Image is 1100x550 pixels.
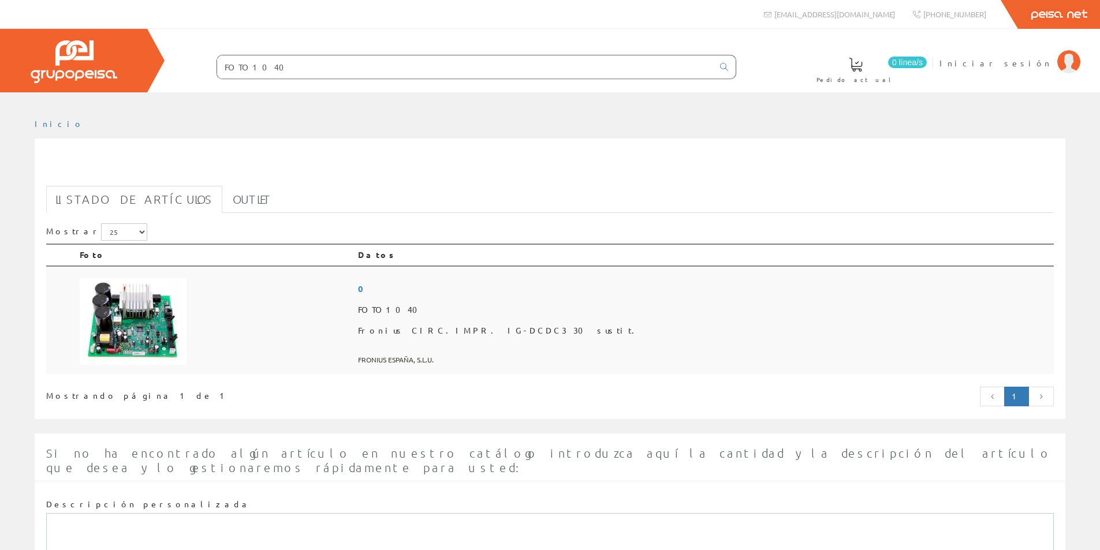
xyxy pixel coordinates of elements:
span: FOTO1040 [358,300,1049,320]
a: Listado de artículos [46,186,222,213]
img: Grupo Peisa [31,40,117,83]
a: Outlet [223,186,281,213]
a: Inicio [35,118,84,129]
span: Si no ha encontrado algún artículo en nuestro catálogo introduzca aquí la cantidad y la descripci... [46,446,1051,474]
a: Iniciar sesión [939,48,1080,59]
input: Buscar ... [217,55,713,78]
a: Página actual [1004,387,1029,406]
span: Pedido actual [816,74,895,85]
select: Mostrar [101,223,147,241]
img: Foto artículo Fronius CIRC.IMPR. IG-DCDC3 30 sustit. (185.19061583578x150) [80,278,187,365]
a: Página anterior [980,387,1005,406]
span: [PHONE_NUMBER] [923,9,986,19]
span: Fronius CIRC.IMPR. IG-DCDC3 30 sustit. [358,320,1049,341]
span: [EMAIL_ADDRESS][DOMAIN_NAME] [774,9,895,19]
a: Página siguiente [1028,387,1054,406]
label: Mostrar [46,223,147,241]
th: Foto [75,244,353,266]
h1: FOTO1040 [46,157,1054,180]
span: Iniciar sesión [939,57,1051,69]
label: Descripción personalizada [46,499,251,510]
span: 0 [358,278,1049,300]
span: FRONIUS ESPAÑA, S.L.U. [358,350,1049,369]
div: Mostrando página 1 de 1 [46,386,456,402]
span: 0 línea/s [888,57,927,68]
th: Datos [353,244,1054,266]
